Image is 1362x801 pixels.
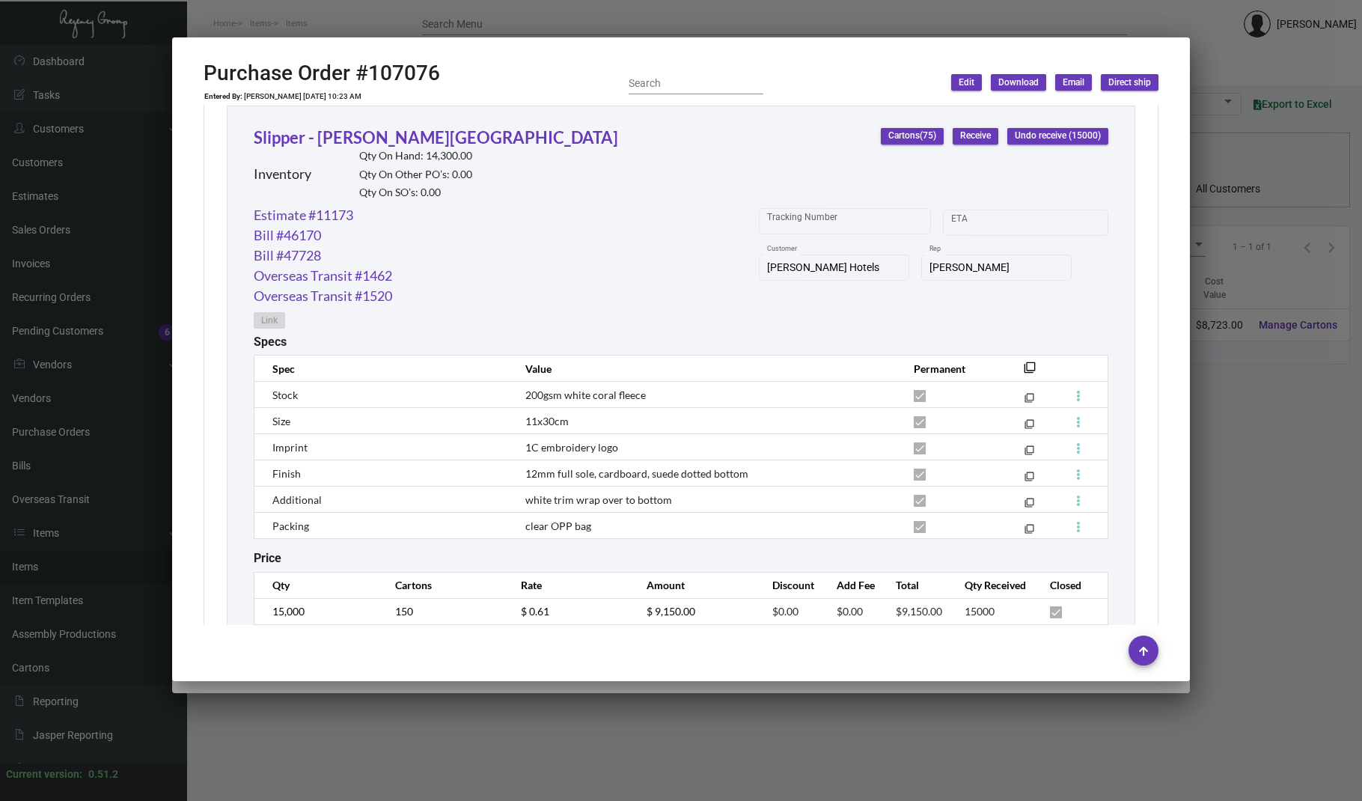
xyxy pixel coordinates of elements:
[204,92,243,101] td: Entered By:
[888,130,936,142] span: Cartons
[525,415,569,427] span: 11x30cm
[1015,130,1101,142] span: Undo receive (15000)
[951,216,998,228] input: Start date
[272,389,298,401] span: Stock
[896,605,942,618] span: $9,150.00
[6,767,82,782] div: Current version:
[837,605,863,618] span: $0.00
[254,266,392,286] a: Overseas Transit #1462
[1024,448,1034,458] mat-icon: filter_none
[254,205,353,225] a: Estimate #11173
[261,314,278,327] span: Link
[525,520,591,532] span: clear OPP bag
[525,493,672,506] span: white trim wrap over to bottom
[991,74,1046,91] button: Download
[272,493,322,506] span: Additional
[254,572,380,598] th: Qty
[998,76,1039,89] span: Download
[254,246,321,266] a: Bill #47728
[1055,74,1092,91] button: Email
[254,312,285,329] button: Link
[959,76,974,89] span: Edit
[359,168,472,181] h2: Qty On Other PO’s: 0.00
[272,520,309,532] span: Packing
[881,572,950,598] th: Total
[272,415,290,427] span: Size
[506,572,632,598] th: Rate
[822,572,882,598] th: Add Fee
[272,467,301,480] span: Finish
[359,150,472,162] h2: Qty On Hand: 14,300.00
[1024,366,1036,378] mat-icon: filter_none
[1024,527,1034,537] mat-icon: filter_none
[243,92,362,101] td: [PERSON_NAME] [DATE] 10:23 AM
[881,128,944,144] button: Cartons(75)
[525,467,748,480] span: 12mm full sole, cardboard, suede dotted bottom
[1035,572,1108,598] th: Closed
[1007,128,1108,144] button: Undo receive (15000)
[525,441,618,454] span: 1C embroidery logo
[204,61,440,86] h2: Purchase Order #107076
[254,335,287,349] h2: Specs
[1024,422,1034,432] mat-icon: filter_none
[1063,76,1084,89] span: Email
[88,767,118,782] div: 0.51.2
[899,356,1001,382] th: Permanent
[1108,76,1151,89] span: Direct ship
[380,572,506,598] th: Cartons
[254,356,510,382] th: Spec
[960,130,991,142] span: Receive
[254,127,618,147] a: Slipper - [PERSON_NAME][GEOGRAPHIC_DATA]
[1024,396,1034,406] mat-icon: filter_none
[525,389,646,401] span: 200gsm white coral fleece
[272,441,308,454] span: Imprint
[254,166,311,183] h2: Inventory
[510,356,899,382] th: Value
[359,186,472,199] h2: Qty On SO’s: 0.00
[1101,74,1158,91] button: Direct ship
[772,605,798,618] span: $0.00
[950,572,1035,598] th: Qty Received
[920,131,936,141] span: (75)
[1010,216,1082,228] input: End date
[953,128,998,144] button: Receive
[254,225,321,246] a: Bill #46170
[965,605,995,618] span: 15000
[757,572,821,598] th: Discount
[1024,501,1034,511] mat-icon: filter_none
[632,572,757,598] th: Amount
[951,74,982,91] button: Edit
[254,551,281,565] h2: Price
[1024,475,1034,484] mat-icon: filter_none
[254,286,392,306] a: Overseas Transit #1520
